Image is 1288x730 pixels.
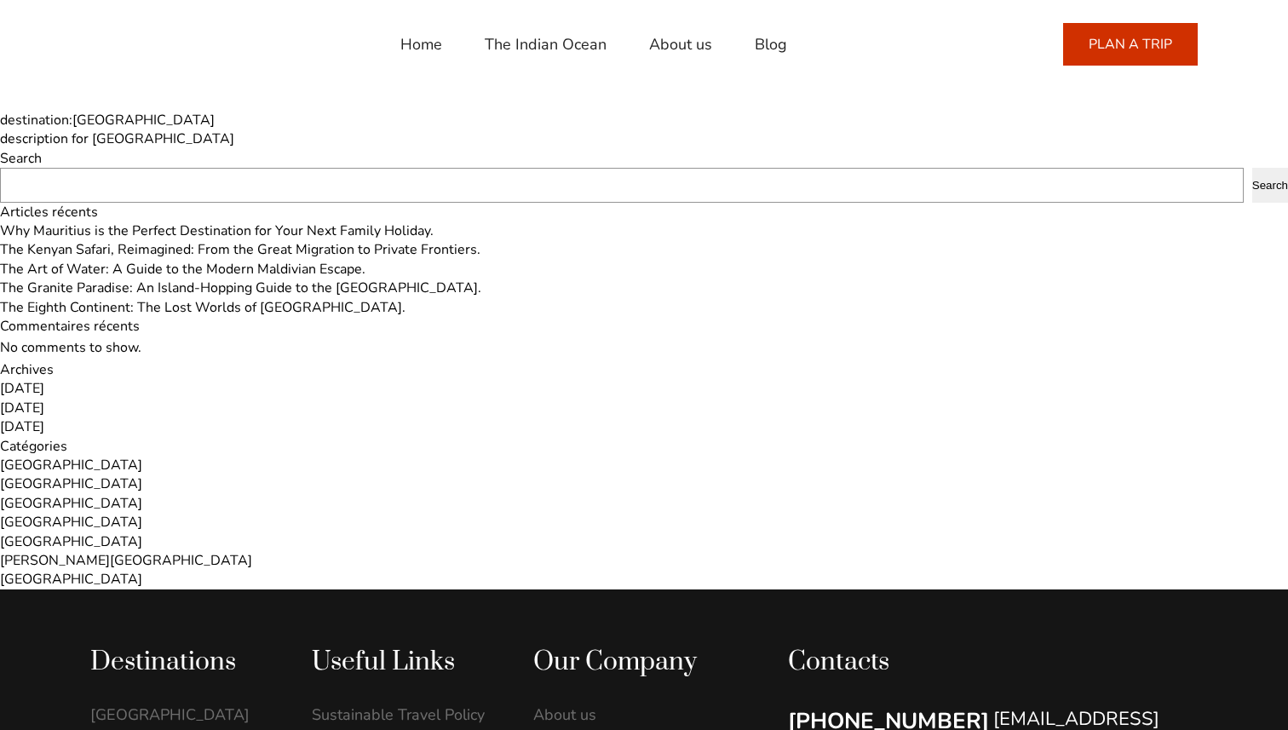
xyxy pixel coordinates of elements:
[90,646,276,679] div: Destinations
[90,706,276,723] a: [GEOGRAPHIC_DATA]
[788,646,1198,679] div: Contacts
[1063,23,1198,66] a: PLAN A TRIP
[1252,168,1288,202] button: Search
[533,706,719,723] a: About us
[312,706,497,723] a: Sustainable Travel Policy
[72,111,215,129] span: [GEOGRAPHIC_DATA]
[400,24,442,65] a: Home
[533,646,719,679] div: Our Company
[649,24,712,65] a: About us
[755,24,787,65] a: Blog
[485,24,607,65] a: The Indian Ocean
[312,646,497,679] div: Useful Links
